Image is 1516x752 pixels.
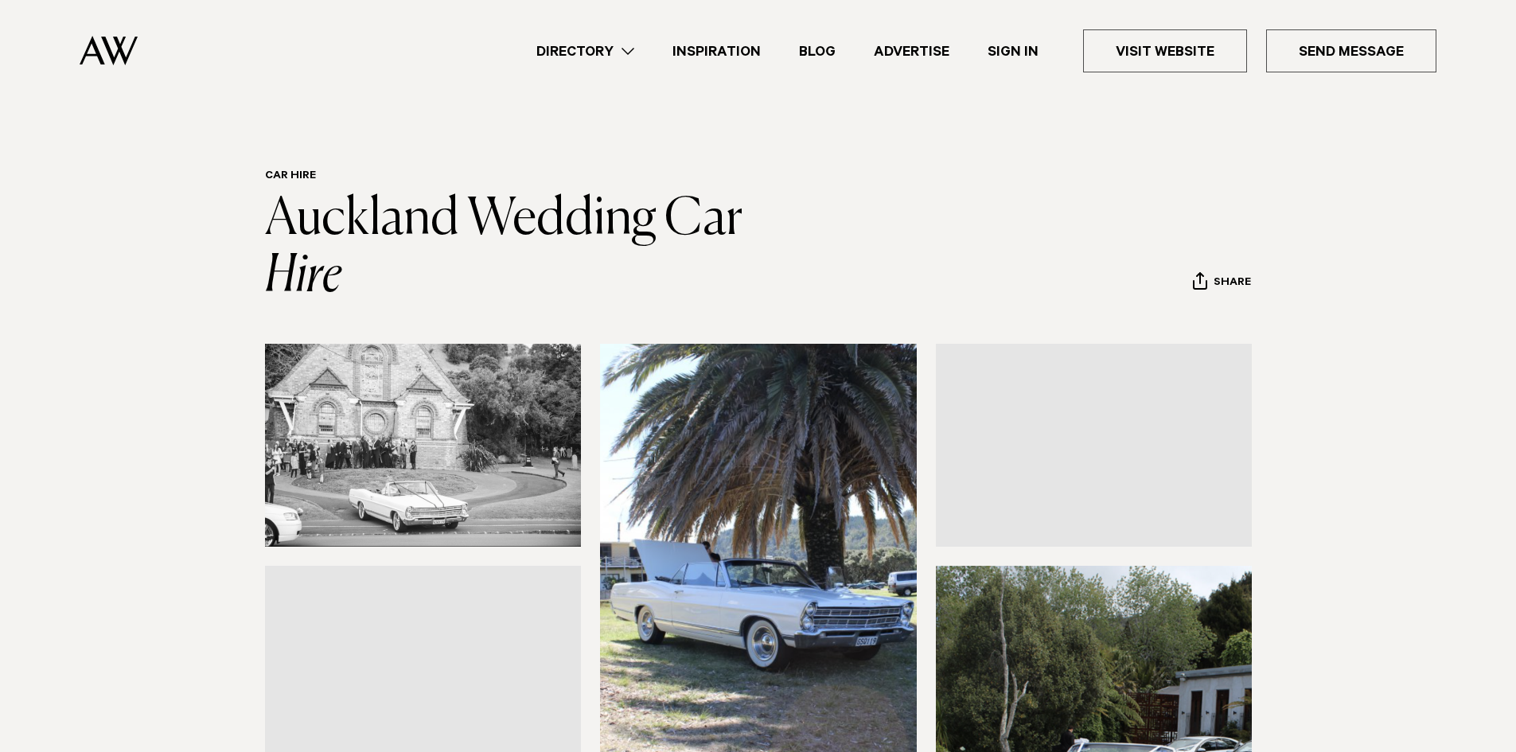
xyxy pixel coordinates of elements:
a: Visit Website [1083,29,1247,72]
a: Send Message [1266,29,1436,72]
a: Auckland Wedding Car Hire [265,194,750,302]
a: Inspiration [653,41,780,62]
span: Share [1214,276,1251,291]
a: Blog [780,41,855,62]
img: Auckland Weddings Logo [80,36,138,65]
a: Advertise [855,41,968,62]
a: Car Hire [265,170,316,183]
a: Directory [517,41,653,62]
a: Sign In [968,41,1058,62]
button: Share [1192,271,1252,295]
